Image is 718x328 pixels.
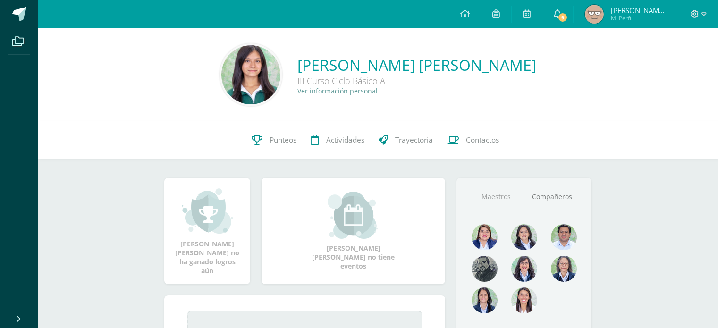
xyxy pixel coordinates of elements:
div: [PERSON_NAME] [PERSON_NAME] no tiene eventos [306,192,401,270]
a: Contactos [440,121,506,159]
img: event_small.png [328,192,379,239]
a: Compañeros [524,185,580,209]
img: 38d188cc98c34aa903096de2d1c9671e.png [511,287,537,313]
a: Trayectoria [372,121,440,159]
a: Actividades [304,121,372,159]
img: 51b0bd12d1fa62c4cb9b7ae12cbadb33.png [221,45,280,104]
a: Ver información personal... [297,86,383,95]
img: achievement_small.png [182,187,233,235]
span: Mi Perfil [611,14,667,22]
span: Trayectoria [395,135,433,145]
img: 68491b968eaf45af92dd3338bd9092c6.png [551,256,577,282]
img: e3abb1ebbe6d3481a363f12c8e97d852.png [585,5,604,24]
img: 1e7bfa517bf798cc96a9d855bf172288.png [551,224,577,250]
img: d4e0c534ae446c0d00535d3bb96704e9.png [472,287,498,313]
span: Actividades [326,135,364,145]
img: 45e5189d4be9c73150df86acb3c68ab9.png [511,224,537,250]
img: b1da893d1b21f2b9f45fcdf5240f8abd.png [511,256,537,282]
span: Punteos [270,135,296,145]
span: Contactos [466,135,499,145]
div: [PERSON_NAME] [PERSON_NAME] no ha ganado logros aún [174,187,241,275]
img: 135afc2e3c36cc19cf7f4a6ffd4441d1.png [472,224,498,250]
a: Punteos [245,121,304,159]
span: 9 [558,12,568,23]
a: [PERSON_NAME] [PERSON_NAME] [297,55,536,75]
div: III Curso Ciclo Básico A [297,75,536,86]
span: [PERSON_NAME] [PERSON_NAME] [611,6,667,15]
img: 4179e05c207095638826b52d0d6e7b97.png [472,256,498,282]
a: Maestros [468,185,524,209]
